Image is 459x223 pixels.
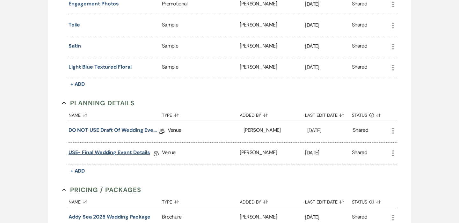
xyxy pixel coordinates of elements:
[70,81,85,87] span: + Add
[162,195,240,207] button: Type
[240,36,305,57] div: [PERSON_NAME]
[353,126,368,136] div: Shared
[70,167,85,174] span: + Add
[244,120,307,142] div: [PERSON_NAME]
[162,15,240,36] div: Sample
[352,149,367,159] div: Shared
[305,213,352,221] p: [DATE]
[305,108,352,120] button: Last Edit Date
[352,213,367,222] div: Shared
[69,80,87,89] button: + Add
[62,98,135,108] button: Planning Details
[69,21,80,29] button: Toile
[305,42,352,50] p: [DATE]
[69,195,162,207] button: Name
[240,143,305,165] div: [PERSON_NAME]
[69,149,150,159] a: USE- Final Wedding Event Details
[305,63,352,71] p: [DATE]
[240,15,305,36] div: [PERSON_NAME]
[69,108,162,120] button: Name
[168,120,244,142] div: Venue
[162,108,240,120] button: Type
[69,213,151,221] button: Addy Sea 2025 Wedding Package
[352,21,367,30] div: Shared
[352,108,389,120] button: Status
[305,149,352,157] p: [DATE]
[352,42,367,51] div: Shared
[352,113,367,117] span: Status
[352,63,367,72] div: Shared
[240,195,305,207] button: Added By
[307,126,353,135] p: [DATE]
[305,195,352,207] button: Last Edit Date
[69,63,132,71] button: Light Blue textured Floral
[162,57,240,78] div: Sample
[69,126,159,136] a: DO NOT USE Draft of Wedding Event Details
[69,42,81,50] button: Satin
[162,143,240,165] div: Venue
[305,21,352,29] p: [DATE]
[240,108,305,120] button: Added By
[352,200,367,204] span: Status
[69,167,87,175] button: + Add
[162,36,240,57] div: Sample
[352,195,389,207] button: Status
[240,57,305,78] div: [PERSON_NAME]
[62,185,141,195] button: Pricing / Packages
